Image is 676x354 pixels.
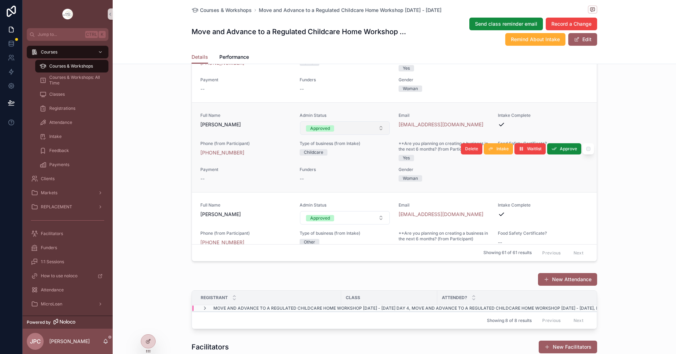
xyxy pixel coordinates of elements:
[469,18,543,30] button: Send class reminder email
[399,202,489,208] span: Email
[192,102,597,192] a: Full Name[PERSON_NAME]Admin StatusSelect ButtonEmail[EMAIL_ADDRESS][DOMAIN_NAME]Intake CompletePh...
[27,270,108,282] a: How to use noloco
[49,338,90,345] p: [PERSON_NAME]
[200,86,205,93] span: --
[49,120,72,125] span: Attendance
[192,27,407,37] h1: Move and Advance to a Regulated Childcare Home Workshop [DATE] - [DATE]
[300,202,390,208] span: Admin Status
[192,51,208,64] a: Details
[505,33,565,46] button: Remind About Intake
[399,113,489,118] span: Email
[403,155,410,161] div: Yes
[200,167,291,172] span: Payment
[200,77,291,83] span: Payment
[304,239,315,245] div: Other
[304,149,323,156] div: Childcare
[27,46,108,58] a: Courses
[49,106,75,111] span: Registrations
[259,7,442,14] span: Move and Advance to a Regulated Childcare Home Workshop [DATE] - [DATE]
[23,41,113,316] div: scrollable content
[496,146,509,152] span: Intake
[300,230,390,236] span: Type of business (from Intake)
[200,230,291,236] span: Phone (from Participant)
[49,75,101,86] span: Courses & Workshops: All Time
[49,148,69,153] span: Feedback
[483,250,532,256] span: Showing 61 of 61 results
[200,121,291,128] span: [PERSON_NAME]
[399,211,483,218] a: [EMAIL_ADDRESS][DOMAIN_NAME]
[219,51,249,65] a: Performance
[35,130,108,143] a: Intake
[41,176,55,182] span: Clients
[35,116,108,129] a: Attendance
[300,113,390,118] span: Admin Status
[399,77,489,83] span: Gender
[30,337,41,346] span: JPC
[200,7,252,14] span: Courses & Workshops
[23,316,113,329] a: Powered by
[41,301,62,307] span: MicroLoan
[300,175,304,182] span: --
[41,204,72,210] span: REPLACEMENT
[310,125,330,132] div: Approved
[403,86,418,92] div: Woman
[35,88,108,101] a: Classes
[35,144,108,157] a: Feedback
[200,202,291,208] span: Full Name
[200,113,291,118] span: Full Name
[399,121,483,128] a: [EMAIL_ADDRESS][DOMAIN_NAME]
[27,201,108,213] a: REPLACEMENT
[399,167,489,172] span: Gender
[300,77,390,83] span: Funders
[41,245,57,251] span: Funders
[539,341,597,353] button: New Facilitators
[99,32,105,37] span: K
[27,284,108,296] a: Attendance
[27,241,108,254] a: Funders
[514,143,546,154] button: Waitlist
[300,141,390,146] span: Type of business (from Intake)
[192,53,208,61] span: Details
[498,230,589,236] span: Food Safety Certificate?
[551,20,591,27] span: Record a Change
[498,113,589,118] span: Intake Complete
[487,318,532,323] span: Showing 8 of 8 results
[475,20,537,27] span: Send class reminder email
[27,320,51,325] span: Powered by
[399,141,489,152] span: **Are you planning on creating a business in the next 6 months? (from Participant)
[62,8,73,20] img: App logo
[41,190,57,196] span: Markets
[527,146,542,152] span: Waitlist
[192,192,597,282] a: Full Name[PERSON_NAME]Admin StatusSelect ButtonEmail[EMAIL_ADDRESS][DOMAIN_NAME]Intake CompletePh...
[38,32,82,37] span: Jump to...
[41,259,64,265] span: 1:1 Sessions
[300,86,304,93] span: --
[465,146,478,152] span: Delete
[546,18,597,30] button: Record a Change
[201,295,228,301] span: Registrant
[568,33,597,46] button: Edit
[200,211,291,218] span: [PERSON_NAME]
[27,298,108,310] a: MicroLoan
[200,141,291,146] span: Phone (from Participant)
[35,74,108,87] a: Courses & Workshops: All Time
[35,158,108,171] a: Payments
[547,143,581,154] button: Approve
[403,65,410,71] div: Yes
[192,7,252,14] a: Courses & Workshops
[41,49,57,55] span: Courses
[538,273,597,286] button: New Attendance
[511,36,560,43] span: Remind About Intake
[49,91,65,97] span: Classes
[35,102,108,115] a: Registrations
[27,172,108,185] a: Clients
[27,227,108,240] a: Facilitators
[498,239,502,246] span: --
[49,162,69,167] span: Payments
[442,295,467,301] span: Attended?
[461,143,482,154] button: Delete
[41,287,64,293] span: Attendance
[300,167,390,172] span: Funders
[403,175,418,182] div: Woman
[219,53,249,61] span: Performance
